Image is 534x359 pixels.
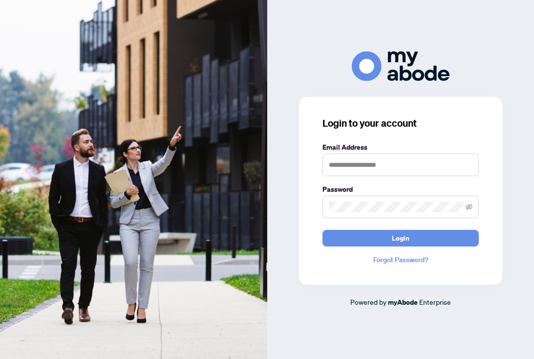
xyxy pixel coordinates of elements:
img: ma-logo [352,51,449,81]
label: Email Address [322,142,479,153]
a: Forgot Password? [322,254,479,265]
span: Powered by [350,297,386,306]
span: Enterprise [419,297,451,306]
span: Login [392,230,409,246]
button: Login [322,230,479,247]
a: myAbode [388,297,418,308]
h3: Login to your account [322,116,479,130]
span: eye-invisible [466,203,472,210]
label: Password [322,184,479,195]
